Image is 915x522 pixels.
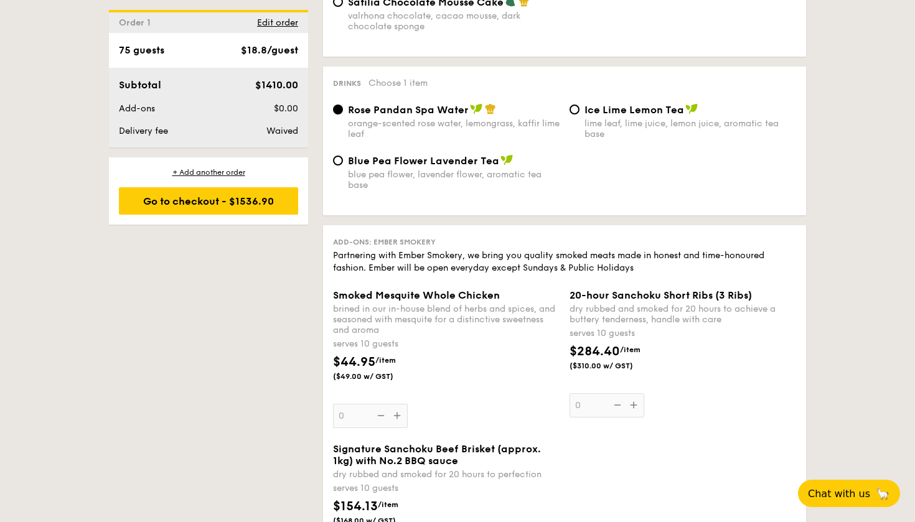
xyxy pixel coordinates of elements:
span: /item [620,345,640,354]
img: icon-vegan.f8ff3823.svg [500,154,513,165]
div: Go to checkout - $1536.90 [119,187,298,215]
span: Signature Sanchoku Beef Brisket (approx. 1kg) with No.2 BBQ sauce [333,443,541,467]
div: valrhona chocolate, cacao mousse, dark chocolate sponge [348,11,560,32]
div: $18.8/guest [241,43,298,58]
span: Choose 1 item [368,78,428,88]
span: Subtotal [119,79,161,91]
span: Edit order [257,17,298,28]
div: blue pea flower, lavender flower, aromatic tea base [348,169,560,190]
span: ($49.00 w/ GST) [333,371,418,381]
span: Chat with us [808,488,870,500]
span: /item [378,500,398,509]
span: $44.95 [333,355,375,370]
div: dry rubbed and smoked for 20 hours to perfection [333,469,560,480]
button: Chat with us🦙 [798,480,900,507]
span: Waived [266,126,298,136]
input: Blue Pea Flower Lavender Teablue pea flower, lavender flower, aromatic tea base [333,156,343,165]
div: dry rubbed and smoked for 20 hours to achieve a buttery tenderness, handle with care [570,304,796,325]
input: Rose Pandan Spa Waterorange-scented rose water, lemongrass, kaffir lime leaf [333,105,343,114]
div: orange-scented rose water, lemongrass, kaffir lime leaf [348,118,560,139]
span: ($310.00 w/ GST) [570,361,654,371]
span: $1410.00 [255,79,298,91]
span: $154.13 [333,499,378,514]
input: Ice Lime Lemon Tealime leaf, lime juice, lemon juice, aromatic tea base [570,105,579,114]
span: Add-ons: Ember Smokery [333,238,436,246]
div: brined in our in-house blend of herbs and spices, and seasoned with mesquite for a distinctive sw... [333,304,560,335]
div: + Add another order [119,167,298,177]
span: /item [375,356,396,365]
div: serves 10 guests [333,338,560,350]
div: 75 guests [119,43,164,58]
img: icon-vegan.f8ff3823.svg [470,103,482,114]
span: Add-ons [119,103,155,114]
div: serves 10 guests [333,482,560,495]
img: icon-chef-hat.a58ddaea.svg [485,103,496,114]
span: Drinks [333,79,361,88]
span: Rose Pandan Spa Water [348,104,469,116]
span: Ice Lime Lemon Tea [584,104,684,116]
div: lime leaf, lime juice, lemon juice, aromatic tea base [584,118,796,139]
span: Order 1 [119,17,156,28]
div: serves 10 guests [570,327,796,340]
span: Smoked Mesquite Whole Chicken [333,289,500,301]
span: Blue Pea Flower Lavender Tea [348,155,499,167]
img: icon-vegan.f8ff3823.svg [685,103,698,114]
span: 20-hour Sanchoku Short Ribs (3 Ribs) [570,289,752,301]
span: Delivery fee [119,126,168,136]
div: Partnering with Ember Smokery, we bring you quality smoked meats made in honest and time-honoured... [333,249,796,274]
span: $284.40 [570,344,620,359]
span: $0.00 [274,103,298,114]
span: 🦙 [875,487,890,501]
